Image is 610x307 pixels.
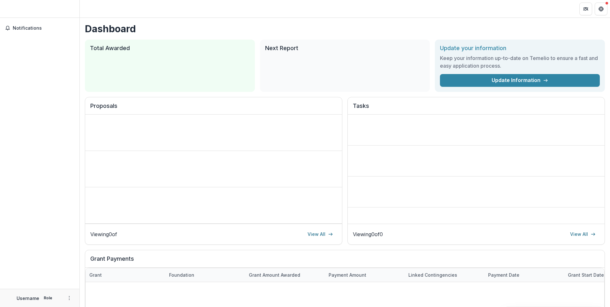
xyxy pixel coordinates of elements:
[90,230,117,238] p: Viewing 0 of
[440,74,600,87] a: Update Information
[17,295,39,302] p: Username
[265,45,425,52] h2: Next Report
[85,23,605,34] h1: Dashboard
[90,102,337,115] h2: Proposals
[440,54,600,70] h3: Keep your information up-to-date on Temelio to ensure a fast and easy application process.
[353,230,383,238] p: Viewing 0 of 0
[595,3,607,15] button: Get Help
[579,3,592,15] button: Partners
[90,45,250,52] h2: Total Awarded
[440,45,600,52] h2: Update your information
[13,26,74,31] span: Notifications
[566,229,599,239] a: View All
[90,255,599,267] h2: Grant Payments
[65,294,73,302] button: More
[353,102,599,115] h2: Tasks
[3,23,77,33] button: Notifications
[42,295,54,301] p: Role
[304,229,337,239] a: View All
